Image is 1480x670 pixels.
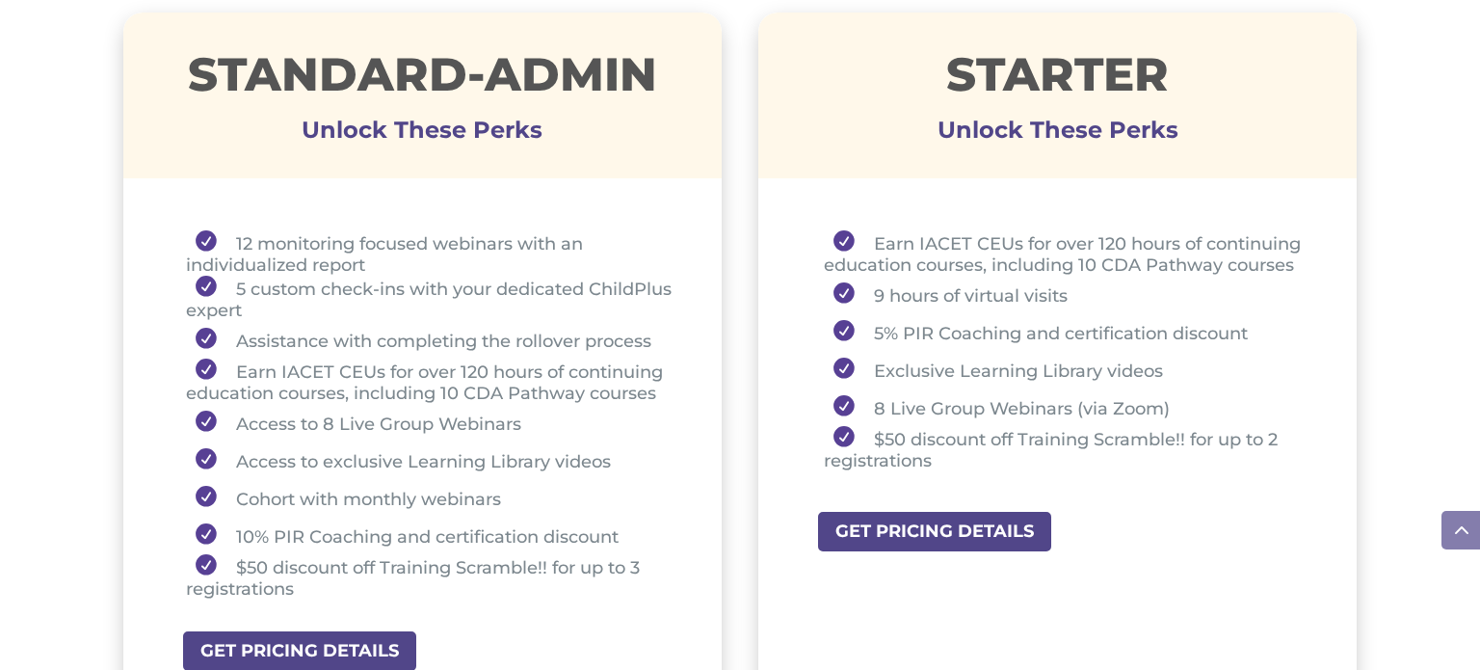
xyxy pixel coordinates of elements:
li: $50 discount off Training Scramble!! for up to 2 registrations [824,426,1308,471]
li: Earn IACET CEUs for over 120 hours of continuing education courses, including 10 CDA Pathway courses [824,230,1308,276]
h1: STARTER [758,51,1357,107]
li: 5 custom check-ins with your dedicated ChildPlus expert [186,276,674,321]
h3: Unlock These Perks [758,130,1357,140]
li: Access to exclusive Learning Library videos [186,442,674,479]
li: $50 discount off Training Scramble!! for up to 3 registrations [186,554,674,600]
a: GET PRICING DETAILS [816,510,1053,553]
h1: STANDARD-ADMIN [123,51,722,107]
h3: Unlock These Perks [123,130,722,140]
li: 8 Live Group Webinars (via Zoom) [824,389,1308,426]
li: 10% PIR Coaching and certification discount [186,517,674,554]
li: 9 hours of virtual visits [824,276,1308,313]
li: Access to 8 Live Group Webinars [186,404,674,442]
li: Assistance with completing the rollover process [186,321,674,359]
li: Cohort with monthly webinars [186,479,674,517]
li: Earn IACET CEUs for over 120 hours of continuing education courses, including 10 CDA Pathway courses [186,359,674,404]
li: 12 monitoring focused webinars with an individualized report [186,230,674,276]
li: Exclusive Learning Library videos [824,351,1308,389]
li: 5% PIR Coaching and certification discount [824,313,1308,351]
